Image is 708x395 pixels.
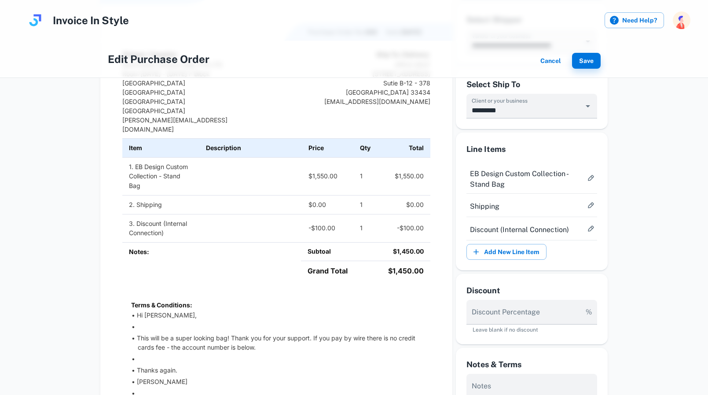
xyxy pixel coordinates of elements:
[572,53,601,69] button: Save
[122,195,199,214] td: 2. Shipping
[108,51,209,67] h4: Edit Purchase Order
[129,248,149,255] b: Notes:
[324,60,430,106] p: ORCA GOLF [STREET_ADDRESS] Sutie B-12 - 378 [GEOGRAPHIC_DATA] 33434 [EMAIL_ADDRESS][DOMAIN_NAME]
[138,365,422,375] li: Thanks again.
[360,242,430,261] td: $1,450.00
[466,194,597,217] div: Shippingmore
[470,201,583,212] span: Shipping
[199,139,302,158] th: Description
[138,333,422,352] li: This will be a super looking bag! Thank you for your support. If you pay by wire there is no cred...
[583,170,599,186] button: more
[582,100,594,112] button: Open
[673,11,690,29] img: photoURL
[379,195,430,214] td: $0.00
[470,169,583,190] span: EB Design Custom Collection - Stand Bag
[583,221,599,236] button: more
[26,11,44,29] img: logo.svg
[537,53,565,69] button: Cancel
[466,162,597,193] div: EB Design Custom Collection - Stand Bagmore
[466,78,597,90] div: Select Ship To
[122,139,199,158] th: Item
[466,143,597,155] div: Line Items
[122,157,199,195] td: 1. EB Design Custom Collection - Stand Bag
[302,139,353,158] th: Price
[353,139,379,158] th: Qty
[466,217,597,240] div: Discount (Internal Connection)more
[360,261,430,281] td: $1,450.00
[466,244,547,260] button: Add New Line Item
[302,157,353,195] td: $1,550.00
[302,195,353,214] td: $0.00
[53,12,129,28] h4: Invoice In Style
[586,307,592,317] p: %
[122,60,246,134] p: Beachhead Outdoor Gear PTE LTD Room [DATE] - [DATE] F Block [GEOGRAPHIC_DATA] [GEOGRAPHIC_DATA] [...
[466,284,597,296] div: Discount
[301,242,360,261] td: Subtoal
[379,139,430,158] th: Total
[472,97,528,104] label: Client or your business
[138,310,422,320] li: Hi [PERSON_NAME],
[301,261,360,281] td: Grand Total
[122,214,199,242] td: 3. Discount (Internal Connection)
[302,214,353,242] td: -$100.00
[466,358,597,370] div: Notes & Terms
[131,301,192,309] b: Terms & Conditions:
[583,197,599,213] button: more
[353,157,379,195] td: 1
[379,157,430,195] td: $1,550.00
[473,326,591,334] p: Leave blank if no discount
[605,12,664,28] label: Need Help?
[470,225,583,235] span: Discount (Internal Connection)
[353,195,379,214] td: 1
[353,214,379,242] td: 1
[379,214,430,242] td: -$100.00
[138,377,422,386] li: [PERSON_NAME]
